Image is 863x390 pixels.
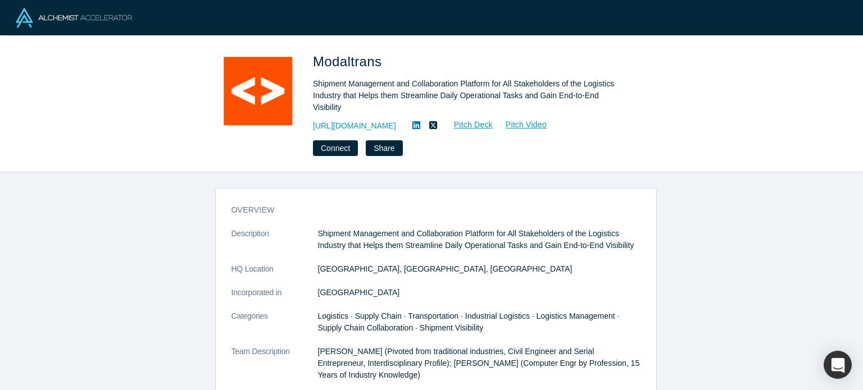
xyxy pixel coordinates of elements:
dt: HQ Location [231,263,318,287]
a: [URL][DOMAIN_NAME] [313,120,396,132]
a: Pitch Video [493,118,547,131]
button: Share [366,140,402,156]
dd: [GEOGRAPHIC_DATA], [GEOGRAPHIC_DATA], [GEOGRAPHIC_DATA] [318,263,641,275]
dd: [GEOGRAPHIC_DATA] [318,287,641,299]
span: Modaltrans [313,54,385,69]
button: Connect [313,140,358,156]
p: [PERSON_NAME] (Pivoted from traditional industries, Civil Engineer and Serial Entrepreneur, Inter... [318,346,641,381]
p: Shipment Management and Collaboration Platform for All Stakeholders of the Logistics Industry tha... [318,228,641,251]
img: Modaltrans's Logo [219,52,297,130]
a: Pitch Deck [442,118,493,131]
div: Shipment Management and Collaboration Platform for All Stakeholders of the Logistics Industry tha... [313,78,628,113]
dt: Incorporated in [231,287,318,310]
h3: overview [231,204,625,216]
dt: Categories [231,310,318,346]
span: Logistics · Supply Chain · Transportation · Industrial Logistics · Logistics Management · Supply ... [318,311,620,332]
dt: Description [231,228,318,263]
img: Alchemist Logo [16,8,132,27]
